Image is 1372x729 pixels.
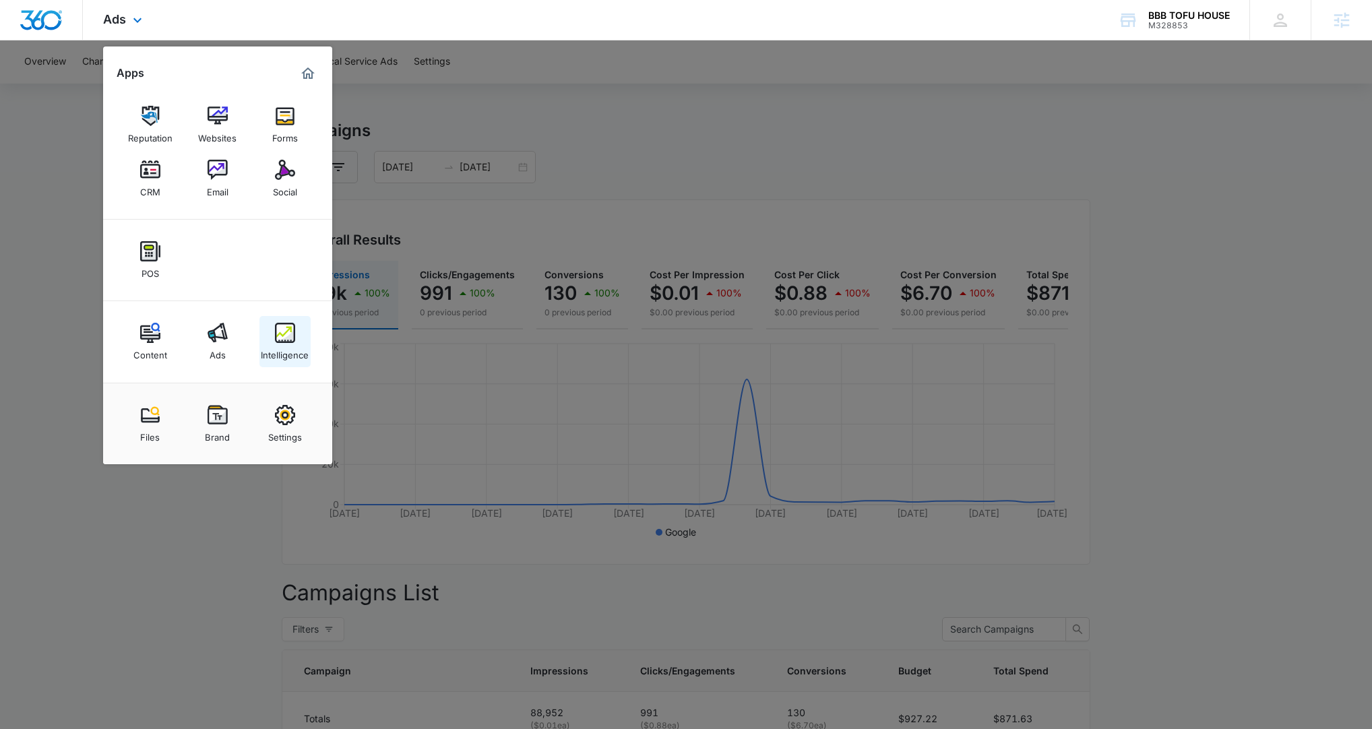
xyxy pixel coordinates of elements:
[149,80,227,88] div: Keywords by Traffic
[134,78,145,89] img: tab_keywords_by_traffic_grey.svg
[128,126,173,144] div: Reputation
[142,261,159,279] div: POS
[192,398,243,449] a: Brand
[1148,21,1230,30] div: account id
[205,425,230,443] div: Brand
[38,22,66,32] div: v 4.0.25
[117,67,144,80] h2: Apps
[210,343,226,360] div: Ads
[125,234,176,286] a: POS
[125,398,176,449] a: Files
[259,316,311,367] a: Intelligence
[1148,10,1230,21] div: account name
[22,22,32,32] img: logo_orange.svg
[22,35,32,46] img: website_grey.svg
[259,99,311,150] a: Forms
[192,153,243,204] a: Email
[192,316,243,367] a: Ads
[125,99,176,150] a: Reputation
[192,99,243,150] a: Websites
[261,343,309,360] div: Intelligence
[259,398,311,449] a: Settings
[259,153,311,204] a: Social
[133,343,167,360] div: Content
[198,126,237,144] div: Websites
[35,35,148,46] div: Domain: [DOMAIN_NAME]
[125,153,176,204] a: CRM
[207,180,228,197] div: Email
[140,425,160,443] div: Files
[125,316,176,367] a: Content
[268,425,302,443] div: Settings
[273,180,297,197] div: Social
[272,126,298,144] div: Forms
[297,63,319,84] a: Marketing 360® Dashboard
[140,180,160,197] div: CRM
[103,12,126,26] span: Ads
[36,78,47,89] img: tab_domain_overview_orange.svg
[51,80,121,88] div: Domain Overview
